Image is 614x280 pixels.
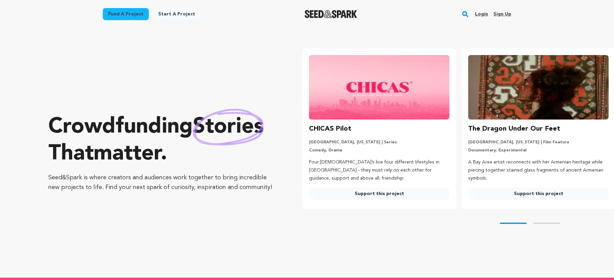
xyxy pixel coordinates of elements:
[309,55,449,120] img: CHICAS Pilot image
[468,158,609,182] p: A Bay Area artist reconnects with her Armenian heritage while piecing together stained glass frag...
[468,148,609,153] p: Documentary, Experimental
[305,10,357,18] img: Seed&Spark Logo Dark Mode
[103,8,149,20] a: Fund a project
[305,10,357,18] a: Seed&Spark Homepage
[493,9,511,19] a: Sign up
[468,188,609,200] a: Support this project
[309,158,449,182] p: Four [DEMOGRAPHIC_DATA]’s live four different lifestyles in [GEOGRAPHIC_DATA] - they must rely on...
[309,124,351,134] h3: CHICAS Pilot
[468,55,609,120] img: The Dragon Under Our Feet image
[48,114,275,168] p: Crowdfunding that .
[475,9,488,19] a: Login
[468,124,560,134] h3: The Dragon Under Our Feet
[193,109,264,145] img: hand sketched image
[309,188,449,200] a: Support this project
[309,140,449,145] p: [GEOGRAPHIC_DATA], [US_STATE] | Series
[48,173,275,192] p: Seed&Spark is where creators and audiences work together to bring incredible new projects to life...
[94,143,161,165] span: matter
[153,8,201,20] a: Start a project
[468,140,609,145] p: [GEOGRAPHIC_DATA], [US_STATE] | Film Feature
[309,148,449,153] p: Comedy, Drama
